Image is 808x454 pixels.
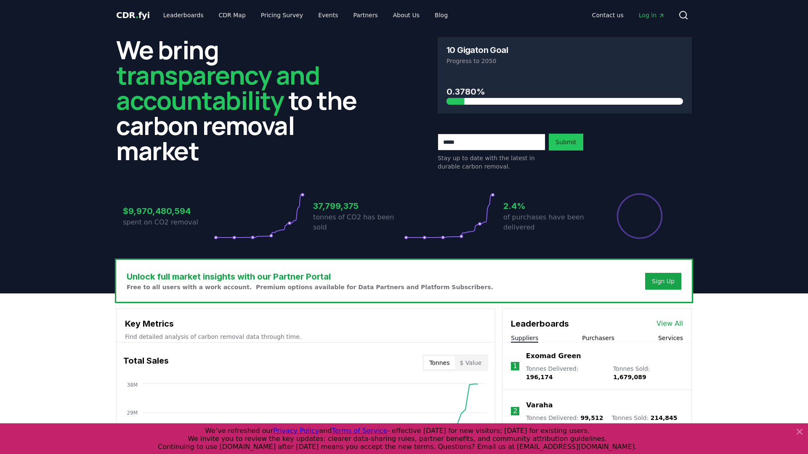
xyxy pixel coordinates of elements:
a: Leaderboards [157,8,210,23]
button: $ Value [455,356,487,370]
button: Purchasers [582,334,614,342]
button: Services [658,334,683,342]
p: Free to all users with a work account. Premium options available for Data Partners and Platform S... [127,283,493,291]
p: 2 [513,406,517,416]
p: Tonnes Delivered : [526,364,605,381]
h3: 10 Gigaton Goal [447,46,508,54]
a: Pricing Survey [254,8,310,23]
nav: Main [585,8,672,23]
h3: Unlock full market insights with our Partner Portal [127,270,493,283]
span: CDR fyi [116,10,150,20]
h2: We bring to the carbon removal market [116,37,370,163]
h3: 2.4% [503,200,594,212]
nav: Main [157,8,454,23]
p: Find detailed analysis of carbon removal data through time. [125,333,486,341]
a: About Us [386,8,426,23]
a: Log in [632,8,672,23]
a: CDR Map [212,8,252,23]
span: 99,512 [580,414,603,421]
p: 1 [513,361,517,371]
p: of purchases have been delivered [503,212,594,232]
h3: $9,970,480,594 [123,205,214,217]
p: Stay up to date with the latest in durable carbon removal. [438,154,545,171]
h3: 37,799,375 [313,200,404,212]
p: Tonnes Sold : [613,364,683,381]
h3: 0.3780% [447,85,683,98]
button: Suppliers [511,334,538,342]
span: Log in [639,11,665,19]
a: Sign Up [652,277,675,285]
tspan: 29M [127,410,138,416]
span: 1,679,089 [613,374,646,380]
div: Percentage of sales delivered [616,193,663,240]
p: Tonnes Delivered : [526,414,603,422]
span: . [136,10,138,20]
span: 214,845 [651,414,678,421]
a: Varaha [526,400,553,410]
a: Exomad Green [526,351,581,361]
a: Contact us [585,8,630,23]
p: tonnes of CO2 has been sold [313,212,404,232]
button: Submit [549,134,583,150]
span: 196,174 [526,374,553,380]
a: CDR.fyi [116,9,150,21]
a: View All [656,319,683,329]
tspan: 38M [127,382,138,388]
a: Events [311,8,345,23]
a: Blog [428,8,454,23]
h3: Total Sales [123,354,169,371]
button: Tonnes [424,356,454,370]
p: spent on CO2 removal [123,217,214,227]
p: Tonnes Sold : [611,414,677,422]
h3: Key Metrics [125,317,486,330]
p: Progress to 2050 [447,57,683,65]
a: Partners [347,8,385,23]
span: transparency and accountability [116,58,319,117]
button: Sign Up [645,273,681,290]
h3: Leaderboards [511,317,569,330]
